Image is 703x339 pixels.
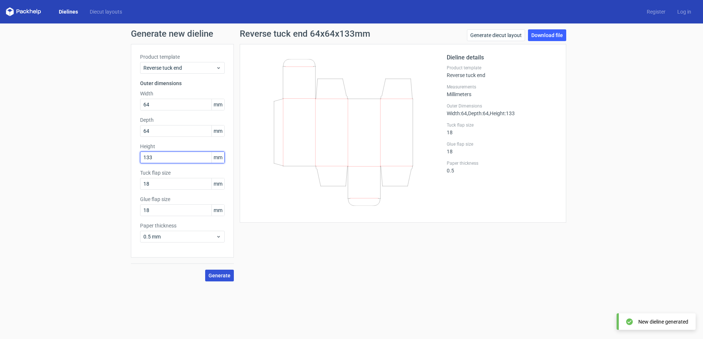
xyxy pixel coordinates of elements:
label: Product template [447,65,557,71]
label: Paper thickness [140,222,225,229]
a: Register [641,8,671,15]
label: Height [140,143,225,150]
span: mm [211,125,224,136]
label: Width [140,90,225,97]
label: Tuck flap size [140,169,225,176]
label: Product template [140,53,225,61]
span: Width : 64 [447,110,467,116]
span: , Depth : 64 [467,110,489,116]
div: 18 [447,141,557,154]
span: mm [211,99,224,110]
h3: Outer dimensions [140,80,225,87]
h1: Reverse tuck end 64x64x133mm [240,29,370,38]
span: Generate [208,273,231,278]
span: mm [211,205,224,216]
label: Outer Dimensions [447,103,557,109]
a: Generate diecut layout [467,29,525,41]
div: Millimeters [447,84,557,97]
span: 0.5 mm [143,233,216,240]
h2: Dieline details [447,53,557,62]
h1: Generate new dieline [131,29,572,38]
a: Download file [528,29,566,41]
div: 18 [447,122,557,135]
div: 0.5 [447,160,557,174]
label: Paper thickness [447,160,557,166]
span: mm [211,178,224,189]
div: Reverse tuck end [447,65,557,78]
button: Generate [205,270,234,281]
label: Measurements [447,84,557,90]
label: Depth [140,116,225,124]
a: Log in [671,8,697,15]
span: mm [211,152,224,163]
label: Tuck flap size [447,122,557,128]
span: , Height : 133 [489,110,515,116]
a: Diecut layouts [84,8,128,15]
span: Reverse tuck end [143,64,216,72]
label: Glue flap size [140,196,225,203]
label: Glue flap size [447,141,557,147]
div: New dieline generated [638,318,688,325]
a: Dielines [53,8,84,15]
